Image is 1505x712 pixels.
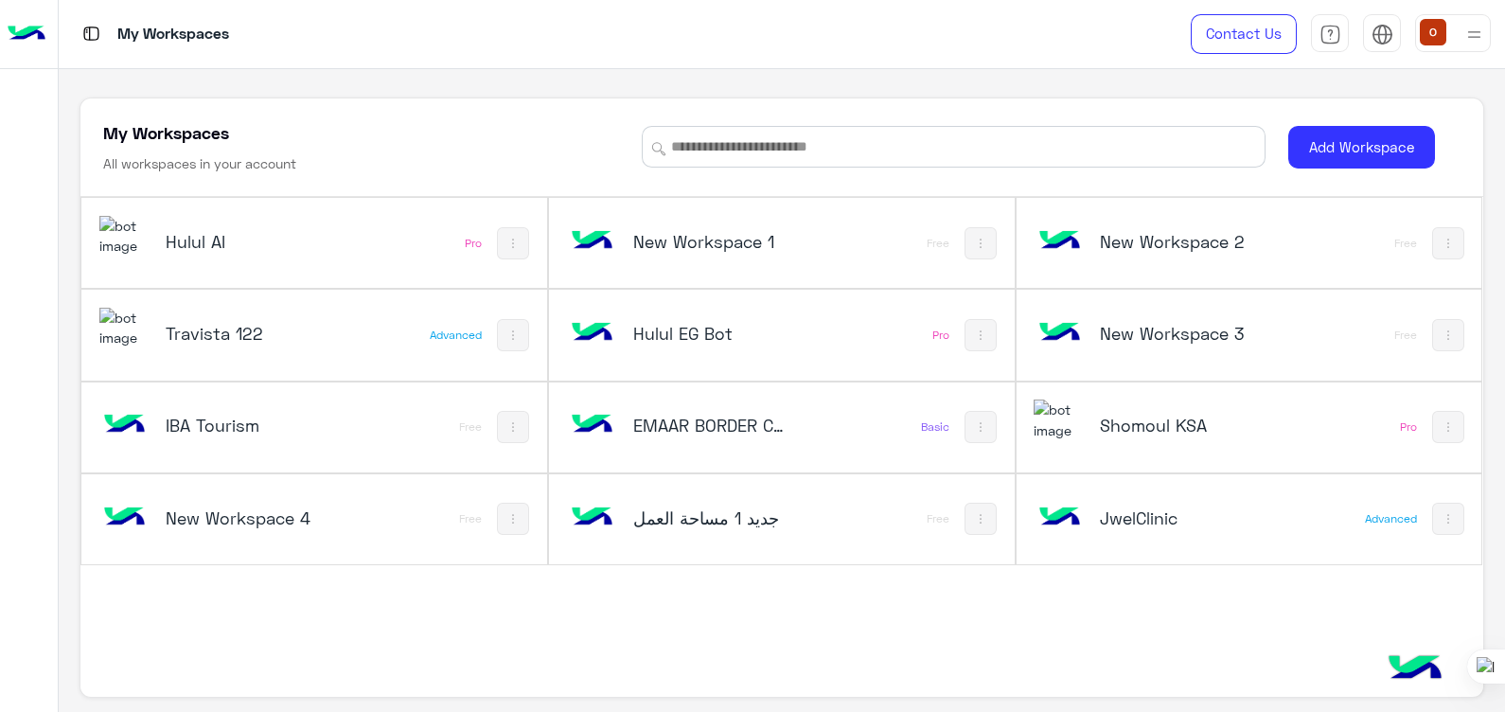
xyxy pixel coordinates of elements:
div: Free [1394,328,1417,343]
img: Logo [8,14,45,54]
h5: مساحة العمل‎ جديد 1 [633,507,788,529]
img: tab [1372,24,1393,45]
div: Basic [921,419,949,435]
img: profile [1462,23,1486,46]
div: Free [927,236,949,251]
img: bot image [99,400,150,451]
img: bot image [567,492,618,543]
div: Free [459,419,482,435]
h5: Hulul EG Bot [633,322,788,345]
h5: Hulul AI [166,230,321,253]
div: Pro [932,328,949,343]
img: bot image [567,400,618,451]
img: 114004088273201 [99,216,150,257]
img: hulul-logo.png [1382,636,1448,703]
h5: Travista 122 [166,322,321,345]
img: bot image [1034,216,1085,267]
h5: JwelClinic [1100,507,1255,529]
img: bot image [567,216,618,267]
div: Pro [465,236,482,251]
div: Free [459,511,482,526]
div: Advanced [1365,511,1417,526]
h5: Shomoul KSA [1100,414,1255,436]
img: 331018373420750 [99,308,150,348]
div: Advanced [430,328,482,343]
button: Add Workspace [1288,126,1435,169]
img: tab [1319,24,1341,45]
h5: EMAAR BORDER CONSULTING ENGINEER [633,414,788,436]
img: bot image [567,308,618,359]
img: bot image [1034,308,1085,359]
div: Free [1394,236,1417,251]
h5: New Workspace 4 [166,507,321,529]
h6: All workspaces in your account [103,154,296,173]
h5: IBA Tourism [166,414,321,436]
h5: My Workspaces [103,121,229,144]
img: bot image [1034,492,1085,543]
a: tab [1311,14,1349,54]
div: Free [927,511,949,526]
img: bot image [99,492,150,543]
p: My Workspaces [117,22,229,47]
img: tab [80,22,103,45]
h5: New Workspace 3 [1100,322,1255,345]
img: 110260793960483 [1034,400,1085,440]
h5: New Workspace 1 [633,230,788,253]
img: userImage [1420,19,1446,45]
div: Pro [1400,419,1417,435]
a: Contact Us [1191,14,1297,54]
h5: New Workspace 2 [1100,230,1255,253]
